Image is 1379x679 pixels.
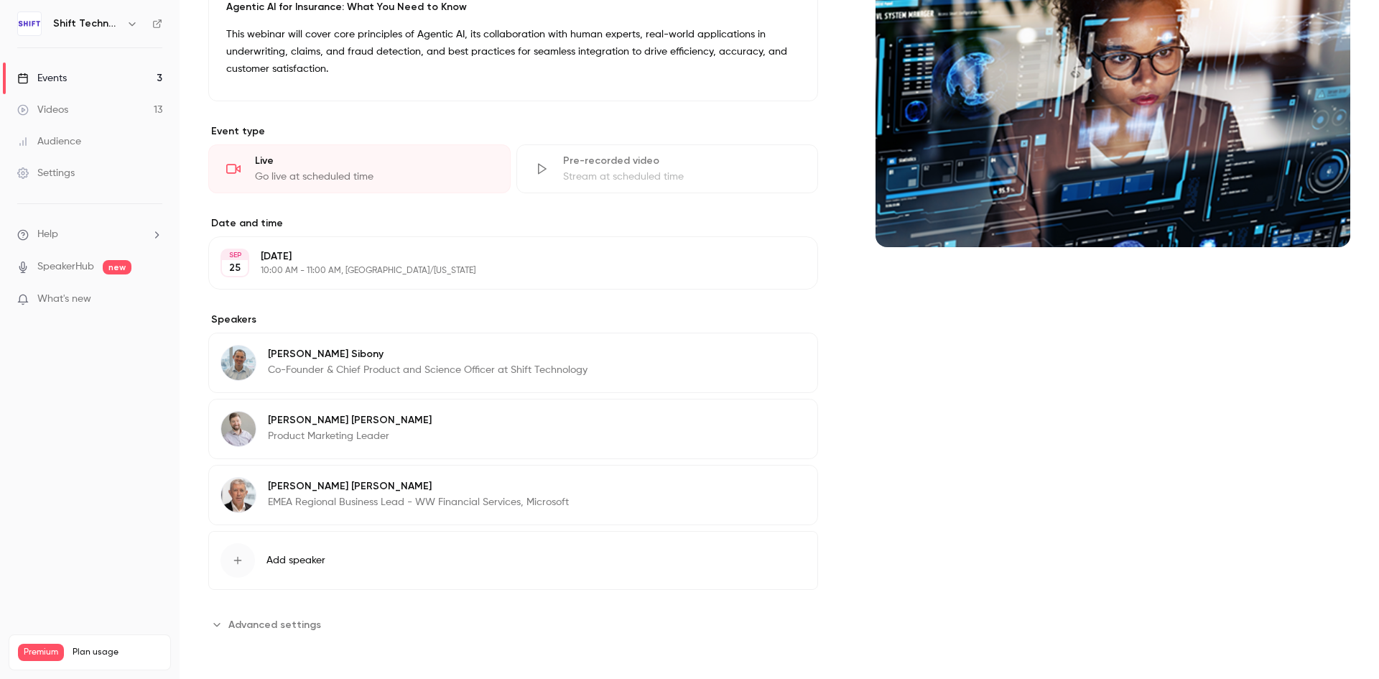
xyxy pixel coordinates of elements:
div: LiveGo live at scheduled time [208,144,511,193]
div: Videos [17,103,68,117]
a: SpeakerHub [37,259,94,274]
span: Advanced settings [228,617,321,632]
p: [PERSON_NAME] [PERSON_NAME] [268,479,569,494]
section: Advanced settings [208,613,818,636]
div: Settings [17,166,75,180]
div: Patrice Amann[PERSON_NAME] [PERSON_NAME]EMEA Regional Business Lead - WW Financial Services, Micr... [208,465,818,525]
h6: Shift Technology [53,17,121,31]
div: Pre-recorded video [563,154,801,168]
div: SEP [222,250,248,260]
div: Live [255,154,493,168]
button: Add speaker [208,531,818,590]
p: This webinar will cover core principles of Agentic AI, its collaboration with human experts, real... [226,26,800,78]
p: [PERSON_NAME] Sibony [268,347,588,361]
span: Plan usage [73,647,162,658]
span: What's new [37,292,91,307]
div: Go live at scheduled time [255,170,493,184]
p: [DATE] [261,249,742,264]
img: Patrice Amann [221,478,256,512]
div: Audience [17,134,81,149]
div: Stream at scheduled time [563,170,801,184]
iframe: Noticeable Trigger [145,293,162,306]
p: Product Marketing Leader [268,429,432,443]
img: Eric Sibony [221,346,256,380]
p: EMEA Regional Business Lead - WW Financial Services, Microsoft [268,495,569,509]
img: Shift Technology [18,12,41,35]
li: help-dropdown-opener [17,227,162,242]
div: Grady Behrens[PERSON_NAME] [PERSON_NAME]Product Marketing Leader [208,399,818,459]
span: Premium [18,644,64,661]
label: Date and time [208,216,818,231]
span: Add speaker [266,553,325,568]
p: 25 [229,261,241,275]
label: Speakers [208,313,818,327]
span: Help [37,227,58,242]
div: Events [17,71,67,86]
p: [PERSON_NAME] [PERSON_NAME] [268,413,432,428]
button: Advanced settings [208,613,330,636]
span: new [103,260,131,274]
p: 10:00 AM - 11:00 AM, [GEOGRAPHIC_DATA]/[US_STATE] [261,265,742,277]
div: Pre-recorded videoStream at scheduled time [516,144,819,193]
img: Grady Behrens [221,412,256,446]
div: Eric Sibony[PERSON_NAME] SibonyCo-Founder & Chief Product and Science Officer at Shift Technology [208,333,818,393]
p: Event type [208,124,818,139]
p: Co-Founder & Chief Product and Science Officer at Shift Technology [268,363,588,377]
